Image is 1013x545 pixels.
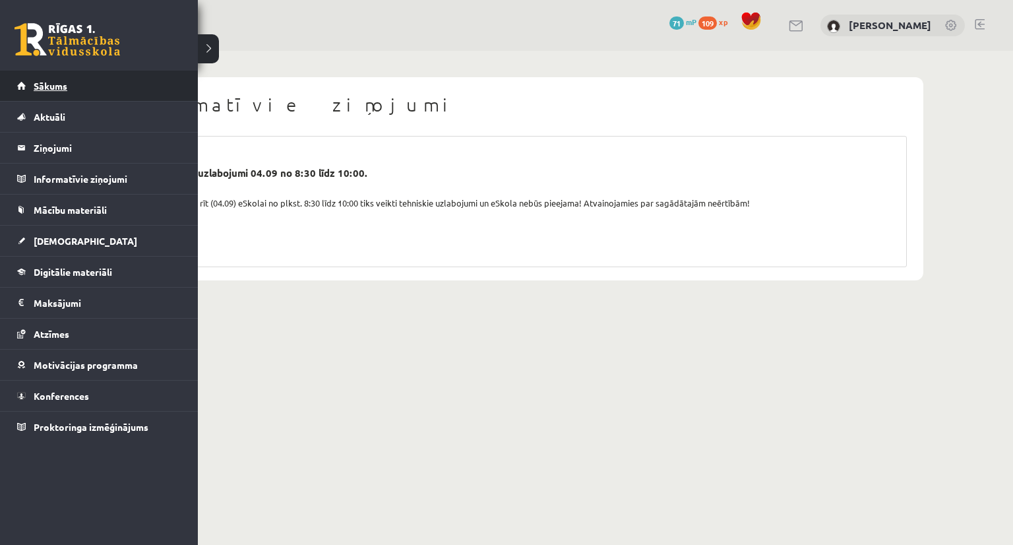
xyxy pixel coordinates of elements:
span: Mācību materiāli [34,204,107,216]
a: Maksājumi [17,288,181,318]
span: Sākums [34,80,67,92]
a: Konferences [17,381,181,411]
span: Proktoringa izmēģinājums [34,421,148,433]
a: [PERSON_NAME] [849,18,931,32]
a: Ziņojumi [17,133,181,163]
a: Digitālie materiāli [17,257,181,287]
a: Rīgas 1. Tālmācības vidusskola [15,23,120,56]
a: Mācību materiāli [17,195,181,225]
h1: Informatīvie ziņojumi [96,94,907,116]
span: 109 [698,16,717,30]
legend: Ziņojumi [34,133,181,163]
a: Informatīvie ziņojumi [17,164,181,194]
span: Digitālie materiāli [34,266,112,278]
span: xp [719,16,727,27]
div: [DATE] 14:59:25 [103,153,900,166]
a: 71 mP [669,16,696,27]
img: Anna Cirse [827,20,840,33]
a: Motivācijas programma [17,350,181,380]
span: Atzīmes [34,328,69,340]
a: 109 xp [698,16,734,27]
a: [DEMOGRAPHIC_DATA] [17,226,181,256]
span: 71 [669,16,684,30]
legend: Informatīvie ziņojumi [34,164,181,194]
div: Sveiki! Informējam, ka rīt (04.09) eSkolai no plkst. 8:30 līdz 10:00 tiks veikti tehniskie uzlabo... [103,197,900,210]
span: Aktuāli [34,111,65,123]
a: Proktoringa izmēģinājums [17,412,181,442]
a: Atzīmes [17,319,181,349]
legend: Maksājumi [34,288,181,318]
a: Aktuāli [17,102,181,132]
div: eSkolas tehniskie uzlabojumi 04.09 no 8:30 līdz 10:00. [113,166,890,181]
a: Sākums [17,71,181,101]
span: [DEMOGRAPHIC_DATA] [34,235,137,247]
span: Motivācijas programma [34,359,138,371]
span: mP [686,16,696,27]
span: Konferences [34,390,89,402]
